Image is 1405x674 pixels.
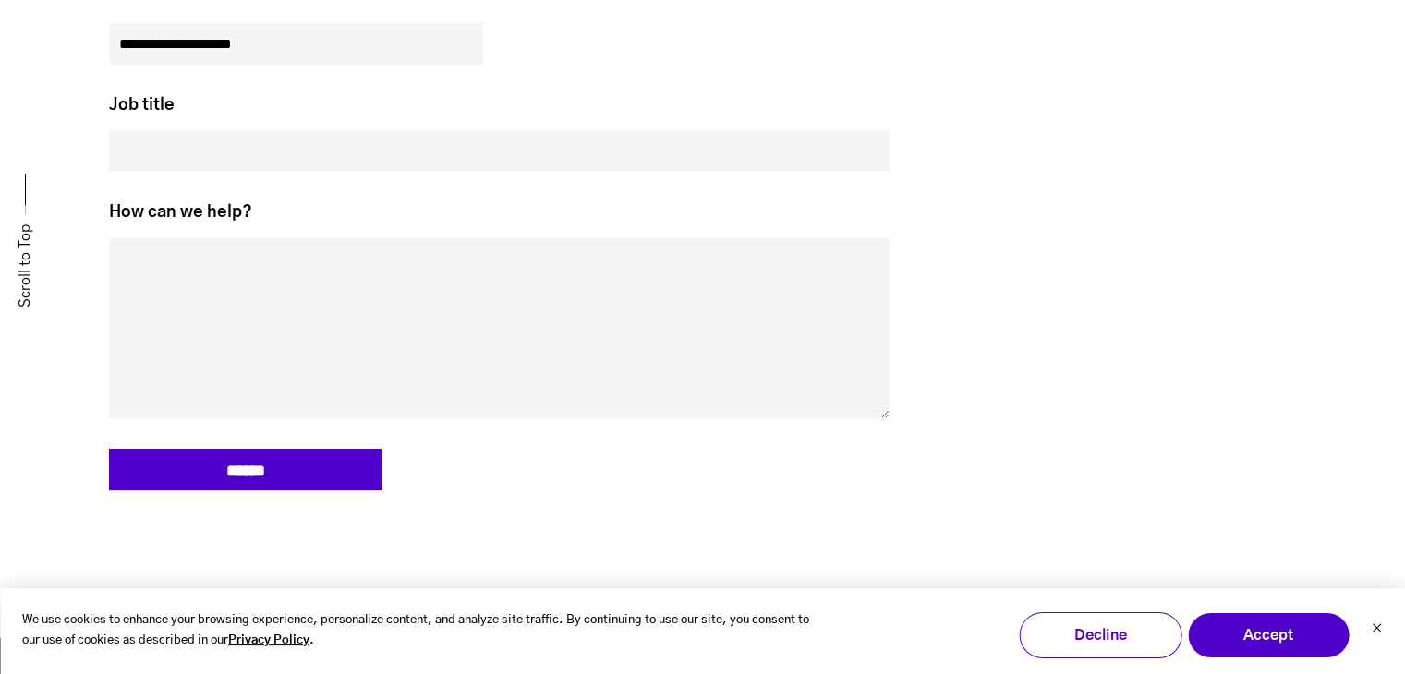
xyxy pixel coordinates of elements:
button: Accept [1187,612,1350,658]
button: Decline [1019,612,1181,658]
a: Scroll to Top [16,224,35,307]
p: We use cookies to enhance your browsing experience, personalize content, and analyze site traffic... [22,610,821,653]
a: Privacy Policy [228,631,309,652]
button: Dismiss cookie banner [1371,620,1382,640]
